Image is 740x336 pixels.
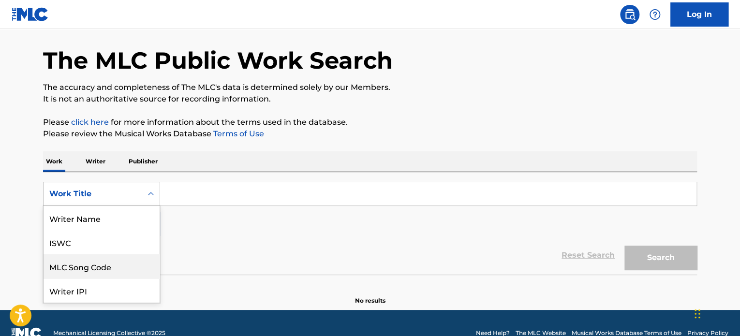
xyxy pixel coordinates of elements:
p: Writer [83,151,108,172]
div: MLC Song Code [44,254,160,278]
div: Help [645,5,665,24]
a: Public Search [620,5,639,24]
p: No results [355,285,385,305]
img: help [649,9,661,20]
p: The accuracy and completeness of The MLC's data is determined solely by our Members. [43,82,697,93]
div: Publisher Name [44,303,160,327]
div: ISWC [44,230,160,254]
p: Please for more information about the terms used in the database. [43,117,697,128]
div: Writer IPI [44,278,160,303]
div: Widget de chat [692,290,740,336]
p: Please review the Musical Works Database [43,128,697,140]
a: Log In [670,2,728,27]
div: Work Title [49,188,136,200]
div: Writer Name [44,206,160,230]
div: Glisser [695,299,700,328]
p: Work [43,151,65,172]
iframe: Chat Widget [692,290,740,336]
h1: The MLC Public Work Search [43,46,393,75]
img: search [624,9,636,20]
a: click here [71,117,109,127]
p: Publisher [126,151,161,172]
p: It is not an authoritative source for recording information. [43,93,697,105]
a: Terms of Use [211,129,264,138]
form: Search Form [43,182,697,275]
img: MLC Logo [12,7,49,21]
